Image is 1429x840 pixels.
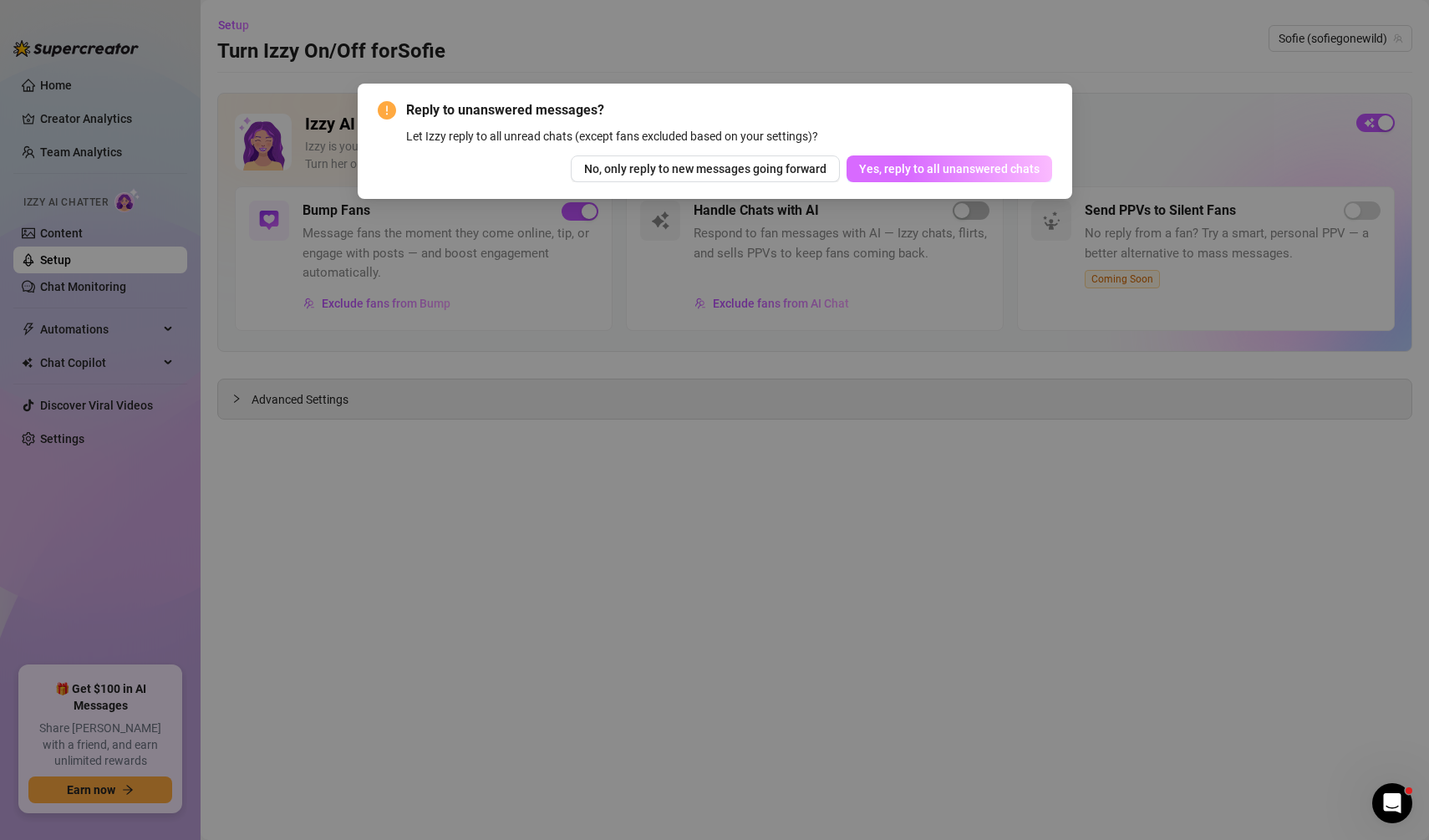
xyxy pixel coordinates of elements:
[847,155,1052,182] button: Yes, reply to all unanswered chats
[378,101,396,120] span: exclamation-circle
[406,100,1052,120] span: Reply to unanswered messages?
[406,127,1052,145] div: Let Izzy reply to all unread chats (except fans excluded based on your settings)?
[584,162,826,176] span: No, only reply to new messages going forward
[1372,783,1412,823] iframe: Intercom live chat
[571,155,840,182] button: No, only reply to new messages going forward
[859,162,1040,176] span: Yes, reply to all unanswered chats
